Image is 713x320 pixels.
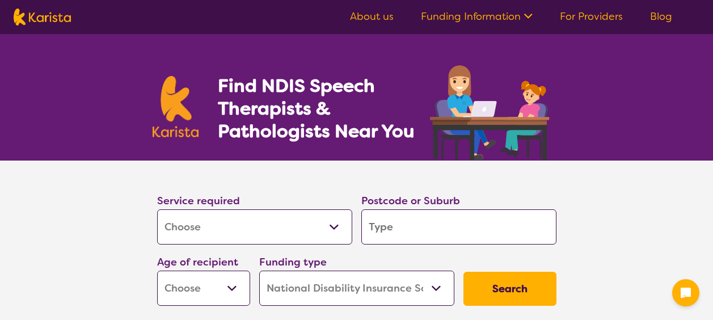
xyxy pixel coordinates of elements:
[157,255,238,269] label: Age of recipient
[153,76,199,137] img: Karista logo
[560,10,623,23] a: For Providers
[361,194,460,208] label: Postcode or Suburb
[157,194,240,208] label: Service required
[259,255,327,269] label: Funding type
[421,61,561,161] img: speech-therapy
[350,10,394,23] a: About us
[650,10,672,23] a: Blog
[463,272,556,306] button: Search
[421,10,533,23] a: Funding Information
[361,209,556,245] input: Type
[14,9,71,26] img: Karista logo
[218,74,428,142] h1: Find NDIS Speech Therapists & Pathologists Near You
